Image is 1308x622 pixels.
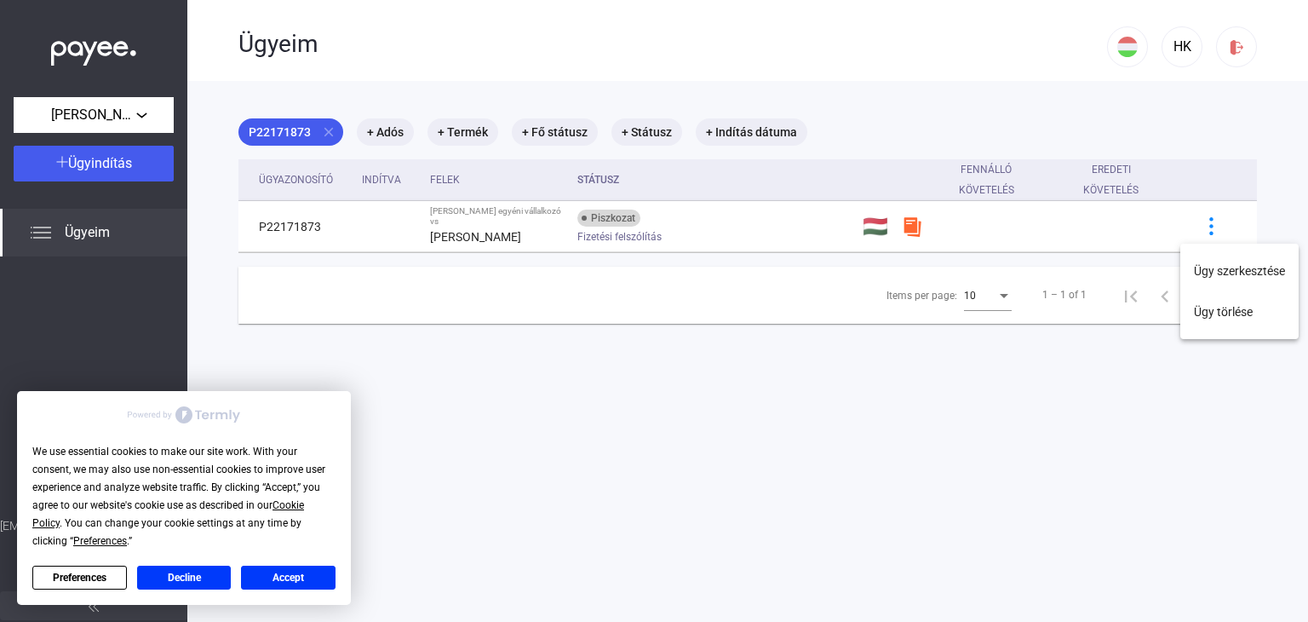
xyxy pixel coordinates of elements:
[1180,291,1299,332] button: Ügy törlése
[73,535,127,547] span: Preferences
[1180,251,1299,291] button: Ügy szerkesztése
[17,391,351,605] div: Cookie Consent Prompt
[32,443,336,550] div: We use essential cookies to make our site work. With your consent, we may also use non-essential ...
[137,566,232,590] button: Decline
[32,499,304,529] span: Cookie Policy
[32,566,127,590] button: Preferences
[128,406,240,423] img: Powered by Termly
[241,566,336,590] button: Accept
